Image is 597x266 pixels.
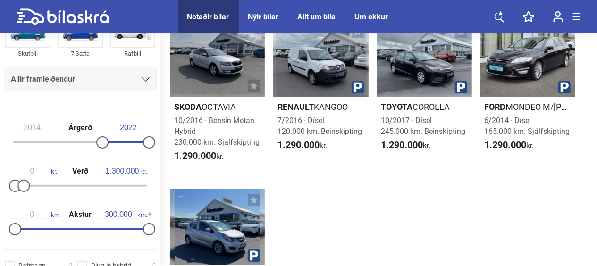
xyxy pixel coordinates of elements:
span: Árgerð [66,124,94,132]
div: Skutbíll [5,48,50,59]
a: Allt um bíla [298,12,336,21]
a: Notaðir bílar [187,12,229,21]
img: parking.png [352,81,364,93]
b: Ford [485,102,506,112]
div: 7 Sæta [58,48,103,59]
b: 1.290.000 [174,150,216,161]
img: user-login.svg [553,11,563,23]
b: Renault [277,102,314,112]
span: kr. [485,140,534,151]
b: 1.290.000 [381,139,423,150]
span: km. [13,210,61,219]
span: Verð [70,167,91,175]
h2: OCTAVIA [170,101,265,112]
img: parking.png [558,81,571,93]
span: km. [100,210,147,219]
span: kr. [277,140,327,151]
span: Allir framleiðendur [11,73,75,86]
span: kr. [13,167,57,175]
h2: MONDEO M/[PERSON_NAME] [480,101,575,112]
h2: COROLLA [377,101,472,112]
a: FordMONDEO M/[PERSON_NAME]6/2014 · Dísel165.000 km. Sjálfskipting1.290.000kr. [480,21,575,170]
span: 6/2014 · Dísel 165.000 km. Sjálfskipting [485,116,570,136]
a: Um okkur [355,12,388,21]
img: parking.png [455,81,467,93]
b: 1.290.000 [485,139,527,150]
span: kr. [381,140,431,151]
b: Toyota [381,102,413,112]
span: 10/2016 · Bensín Metan Hybrid 230.000 km. Sjálfskipting [174,116,260,147]
a: ToyotaCOROLLA10/2017 · Dísel245.000 km. Beinskipting1.290.000kr. [377,21,472,170]
span: kr. [174,150,224,162]
img: parking.png [248,249,260,262]
h2: KANGOO [273,101,368,112]
div: Rafbíll [110,48,155,59]
span: 7/2016 · Dísel 120.000 km. Beinskipting [277,116,362,136]
span: kr. [103,167,147,175]
b: 1.290.000 [277,139,320,150]
a: Nýir bílar [248,12,279,21]
a: SkodaOCTAVIA10/2016 · Bensín Metan Hybrid230.000 km. Sjálfskipting1.290.000kr. [170,21,265,170]
b: Skoda [174,102,202,112]
a: RenaultKANGOO7/2016 · Dísel120.000 km. Beinskipting1.290.000kr. [273,21,368,170]
span: 10/2017 · Dísel 245.000 km. Beinskipting [381,116,466,136]
span: Akstur [67,211,94,218]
